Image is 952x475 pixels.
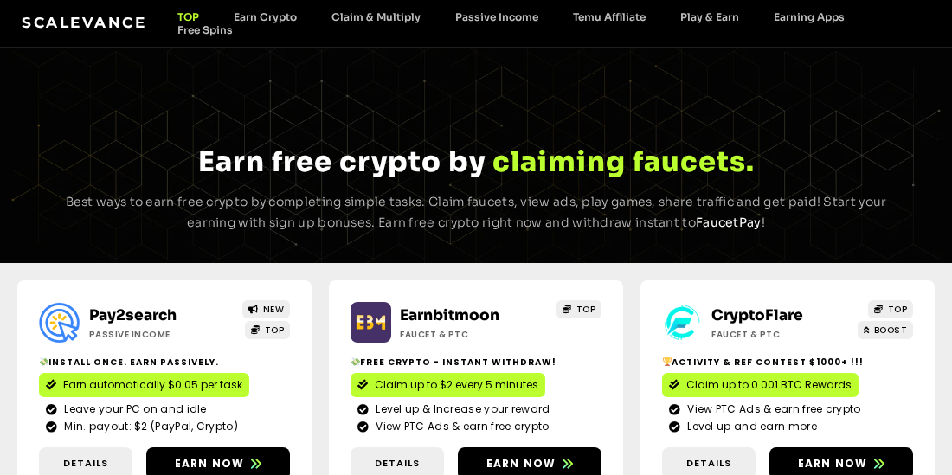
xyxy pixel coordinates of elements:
span: Earn now [486,456,556,472]
a: BOOST [858,321,913,339]
a: Earn automatically $0.05 per task [39,373,249,397]
span: Earn free crypto by [198,144,486,179]
span: Level up & Increase your reward [371,401,550,417]
h2: Install Once. Earn Passively. [39,356,290,369]
a: Scalevance [22,14,146,31]
h2: Free crypto - Instant withdraw! [351,356,601,369]
span: NEW [263,303,285,316]
a: Pay2search [89,306,177,324]
span: Details [375,456,420,471]
span: Earn now [175,456,245,472]
span: BOOST [874,324,908,337]
img: 🏆 [663,357,672,366]
a: Claim & Multiply [314,10,438,23]
h2: Passive Income [89,328,219,341]
a: Claim up to $2 every 5 minutes [351,373,545,397]
span: Level up and earn more [683,419,817,434]
span: Details [686,456,731,471]
h2: Faucet & PTC [711,328,841,341]
p: Best ways to earn free crypto by completing simple tasks. Claim faucets, view ads, play games, sh... [43,192,909,234]
span: TOP [888,303,908,316]
span: TOP [576,303,596,316]
span: TOP [265,324,285,337]
a: Free Spins [160,23,250,36]
img: 💸 [351,357,360,366]
a: Passive Income [438,10,556,23]
span: Earn now [798,456,868,472]
span: Claim up to 0.001 BTC Rewards [686,377,852,393]
h2: Activity & ref contest $1000+ !!! [662,356,913,369]
a: Claim up to 0.001 BTC Rewards [662,373,859,397]
span: Min. payout: $2 (PayPal, Crypto) [60,419,238,434]
nav: Menu [160,10,930,36]
a: Earn Crypto [216,10,314,23]
a: TOP [868,300,913,318]
a: CryptoFlare [711,306,803,324]
a: Earnbitmoon [400,306,499,324]
span: Claim up to $2 every 5 minutes [375,377,538,393]
a: FaucetPay [696,215,762,230]
a: TOP [160,10,216,23]
h2: Faucet & PTC [400,328,530,341]
a: TOP [556,300,601,318]
a: Earning Apps [756,10,862,23]
a: Play & Earn [663,10,756,23]
span: View PTC Ads & earn free crypto [371,419,549,434]
a: Temu Affiliate [556,10,663,23]
span: Leave your PC on and idle [60,401,207,417]
a: TOP [245,321,290,339]
span: Details [63,456,108,471]
img: 💸 [40,357,48,366]
span: View PTC Ads & earn free crypto [683,401,860,417]
span: Earn automatically $0.05 per task [63,377,242,393]
a: NEW [242,300,290,318]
